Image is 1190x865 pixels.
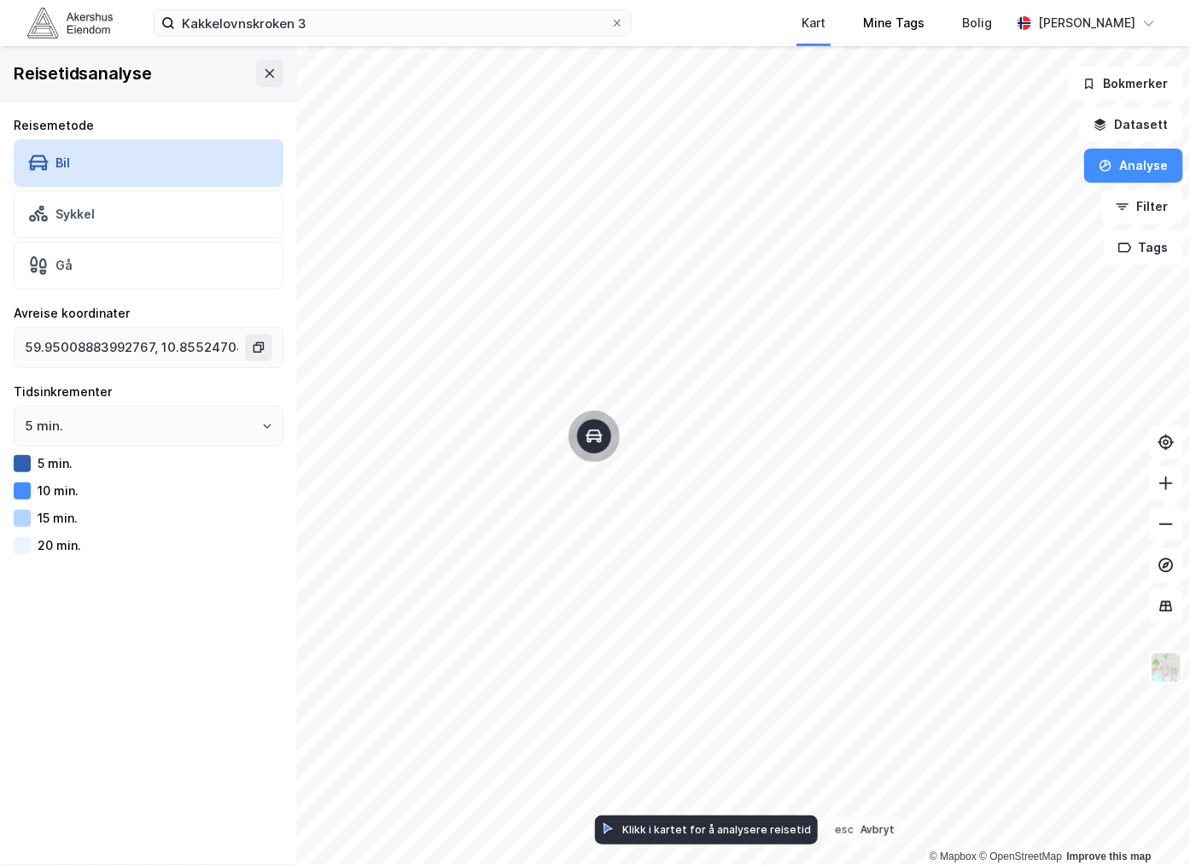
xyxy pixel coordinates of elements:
div: Reisemetode [14,115,283,136]
a: OpenStreetMap [979,850,1062,862]
input: ClearOpen [15,406,283,446]
div: Kontrollprogram for chat [1105,783,1190,865]
div: Avreise koordinater [14,303,283,324]
div: 15 min. [38,511,78,525]
div: esc [831,821,857,838]
div: Tidsinkrementer [14,382,283,402]
div: Bolig [962,13,992,33]
div: 20 min. [38,538,81,552]
div: Reisetidsanalyse [14,60,152,87]
a: Improve this map [1067,850,1152,862]
div: Map marker [577,419,611,453]
iframe: Chat Widget [1105,783,1190,865]
div: Avbryt [860,823,895,836]
button: Open [260,419,274,433]
input: Søk på adresse, matrikkel, gårdeiere, leietakere eller personer [175,10,610,36]
a: Mapbox [930,850,977,862]
div: 10 min. [38,483,79,498]
button: Bokmerker [1068,67,1183,101]
div: Sykkel [55,207,95,221]
div: 5 min. [38,456,73,470]
input: Klikk i kartet for å velge avreisested [15,328,248,367]
img: akershus-eiendom-logo.9091f326c980b4bce74ccdd9f866810c.svg [27,8,113,38]
button: Tags [1104,231,1183,265]
div: Gå [55,258,73,272]
div: [PERSON_NAME] [1038,13,1135,33]
div: Kart [802,13,825,33]
button: Filter [1101,190,1183,224]
img: Z [1150,652,1182,684]
div: Klikk i kartet for å analysere reisetid [622,823,811,836]
button: Datasett [1079,108,1183,142]
div: Bil [55,155,70,170]
button: Analyse [1084,149,1183,183]
div: Mine Tags [863,13,925,33]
